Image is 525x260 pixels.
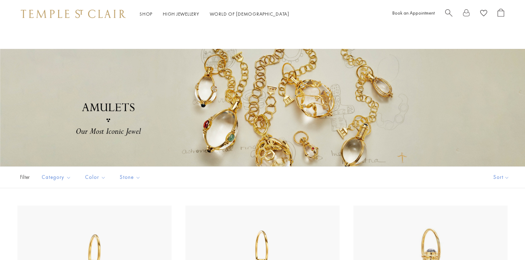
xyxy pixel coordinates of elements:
nav: Main navigation [140,10,289,18]
a: High JewelleryHigh Jewellery [163,11,199,17]
a: Search [445,9,452,19]
a: World of [DEMOGRAPHIC_DATA]World of [DEMOGRAPHIC_DATA] [210,11,289,17]
a: Open Shopping Bag [498,9,504,19]
button: Color [80,170,111,185]
button: Stone [115,170,146,185]
button: Category [36,170,76,185]
span: Stone [116,173,146,182]
a: Book an Appointment [392,10,435,16]
a: View Wishlist [480,9,487,19]
button: Show sort by [478,167,525,188]
span: Category [38,173,76,182]
img: Temple St. Clair [21,10,126,18]
iframe: Gorgias live chat messenger [490,227,518,253]
span: Color [82,173,111,182]
a: ShopShop [140,11,152,17]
